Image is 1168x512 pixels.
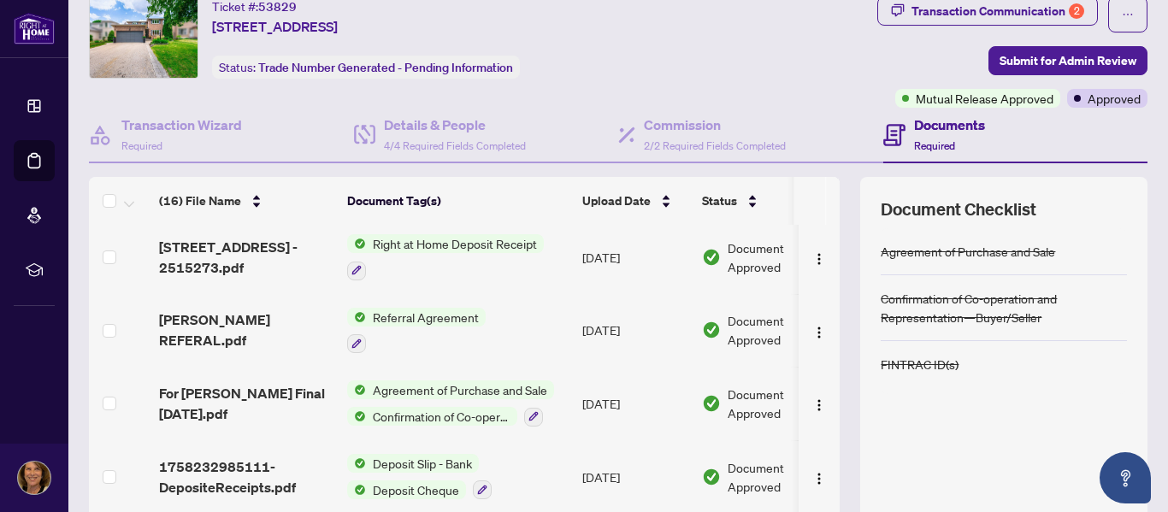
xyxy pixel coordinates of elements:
[340,177,575,225] th: Document Tag(s)
[366,480,466,499] span: Deposit Cheque
[728,238,834,276] span: Document Approved
[881,197,1036,221] span: Document Checklist
[728,458,834,496] span: Document Approved
[805,244,833,271] button: Logo
[18,462,50,494] img: Profile Icon
[914,115,985,135] h4: Documents
[702,191,737,210] span: Status
[575,221,695,294] td: [DATE]
[575,177,695,225] th: Upload Date
[914,139,955,152] span: Required
[988,46,1147,75] button: Submit for Admin Review
[159,383,333,424] span: For [PERSON_NAME] Final [DATE].pdf
[1000,47,1136,74] span: Submit for Admin Review
[14,13,55,44] img: logo
[728,311,834,349] span: Document Approved
[1122,9,1134,21] span: ellipsis
[347,234,366,253] img: Status Icon
[121,115,242,135] h4: Transaction Wizard
[347,308,366,327] img: Status Icon
[575,367,695,440] td: [DATE]
[347,407,366,426] img: Status Icon
[812,398,826,412] img: Logo
[347,380,554,427] button: Status IconAgreement of Purchase and SaleStatus IconConfirmation of Co-operation and Representati...
[916,89,1053,108] span: Mutual Release Approved
[644,139,786,152] span: 2/2 Required Fields Completed
[812,472,826,486] img: Logo
[159,456,333,497] span: 1758232985111-DepositeReceipts.pdf
[159,237,333,278] span: [STREET_ADDRESS] - 2515273.pdf
[347,480,366,499] img: Status Icon
[384,139,526,152] span: 4/4 Required Fields Completed
[347,234,544,280] button: Status IconRight at Home Deposit Receipt
[702,394,721,413] img: Document Status
[366,454,479,473] span: Deposit Slip - Bank
[702,248,721,267] img: Document Status
[1100,452,1151,503] button: Open asap
[702,321,721,339] img: Document Status
[812,252,826,266] img: Logo
[366,234,544,253] span: Right at Home Deposit Receipt
[366,407,517,426] span: Confirmation of Co-operation and Representation—Buyer/Seller
[121,139,162,152] span: Required
[347,380,366,399] img: Status Icon
[575,294,695,368] td: [DATE]
[159,191,241,210] span: (16) File Name
[212,56,520,79] div: Status:
[384,115,526,135] h4: Details & People
[702,468,721,486] img: Document Status
[347,454,492,500] button: Status IconDeposit Slip - BankStatus IconDeposit Cheque
[644,115,786,135] h4: Commission
[152,177,340,225] th: (16) File Name
[805,463,833,491] button: Logo
[366,380,554,399] span: Agreement of Purchase and Sale
[805,316,833,344] button: Logo
[1069,3,1084,19] div: 2
[881,355,959,374] div: FINTRAC ID(s)
[212,16,338,37] span: [STREET_ADDRESS]
[812,326,826,339] img: Logo
[881,289,1127,327] div: Confirmation of Co-operation and Representation—Buyer/Seller
[728,385,834,422] span: Document Approved
[881,242,1055,261] div: Agreement of Purchase and Sale
[1088,89,1141,108] span: Approved
[159,309,333,350] span: [PERSON_NAME] REFERAL.pdf
[805,390,833,417] button: Logo
[366,308,486,327] span: Referral Agreement
[347,454,366,473] img: Status Icon
[258,60,513,75] span: Trade Number Generated - Pending Information
[695,177,841,225] th: Status
[347,308,486,354] button: Status IconReferral Agreement
[582,191,651,210] span: Upload Date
